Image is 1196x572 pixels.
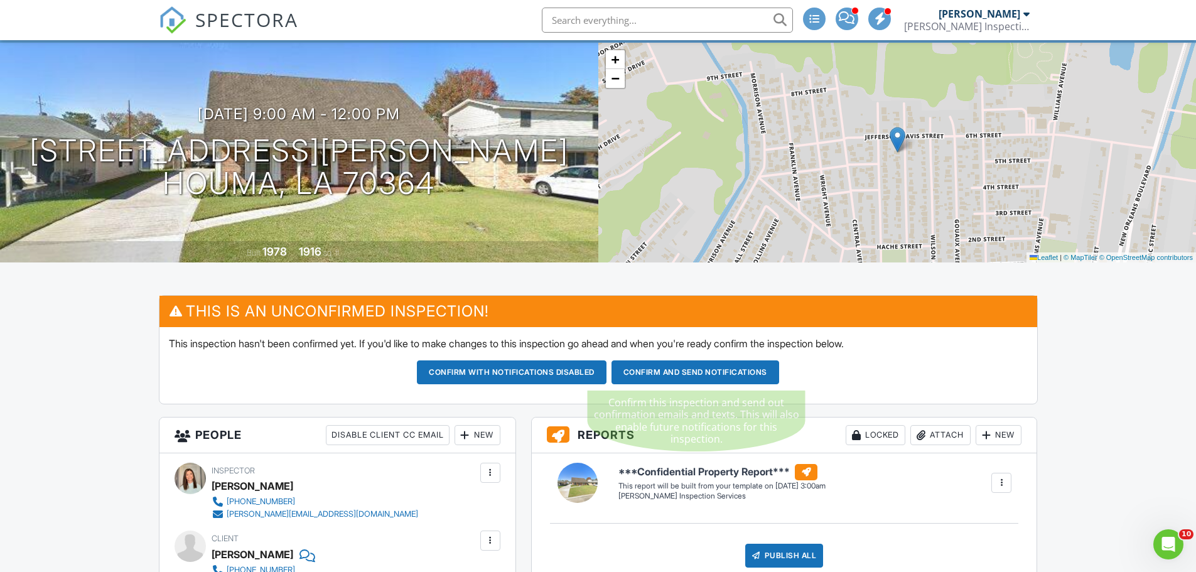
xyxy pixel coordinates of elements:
[1153,529,1183,559] iframe: Intercom live chat
[30,134,569,201] h1: [STREET_ADDRESS][PERSON_NAME] Houma, LA 70364
[159,6,186,34] img: The Best Home Inspection Software - Spectora
[846,425,905,445] div: Locked
[159,418,515,453] h3: People
[542,8,793,33] input: Search everything...
[1099,254,1193,261] a: © OpenStreetMap contributors
[976,425,1021,445] div: New
[323,248,341,257] span: sq. ft.
[326,425,450,445] div: Disable Client CC Email
[606,50,625,69] a: Zoom in
[227,509,418,519] div: [PERSON_NAME][EMAIL_ADDRESS][DOMAIN_NAME]
[198,105,400,122] h3: [DATE] 9:00 am - 12:00 pm
[212,495,418,508] a: [PHONE_NUMBER]
[262,245,287,258] div: 1978
[212,466,255,475] span: Inspector
[939,8,1020,20] div: [PERSON_NAME]
[1030,254,1058,261] a: Leaflet
[1060,254,1062,261] span: |
[195,6,298,33] span: SPECTORA
[611,70,619,86] span: −
[532,418,1037,453] h3: Reports
[618,481,826,491] div: This report will be built from your template on [DATE] 3:00am
[1064,254,1097,261] a: © MapTiler
[611,51,619,67] span: +
[904,20,1030,33] div: Morrell Inspection Services, LLC
[417,360,606,384] button: Confirm with notifications disabled
[299,245,321,258] div: 1916
[227,497,295,507] div: [PHONE_NUMBER]
[212,508,418,521] a: [PERSON_NAME][EMAIL_ADDRESS][DOMAIN_NAME]
[212,545,293,564] div: [PERSON_NAME]
[611,360,779,384] button: Confirm and send notifications
[745,544,824,568] div: Publish All
[159,17,298,43] a: SPECTORA
[169,337,1028,350] p: This inspection hasn't been confirmed yet. If you'd like to make changes to this inspection go ah...
[212,534,239,543] span: Client
[212,477,293,495] div: [PERSON_NAME]
[247,248,261,257] span: Built
[159,296,1037,326] h3: This is an Unconfirmed Inspection!
[890,127,905,153] img: Marker
[455,425,500,445] div: New
[910,425,971,445] div: Attach
[606,69,625,88] a: Zoom out
[1179,529,1193,539] span: 10
[618,464,826,480] h6: ***Confidential Property Report***
[618,491,826,502] div: [PERSON_NAME] Inspection Services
